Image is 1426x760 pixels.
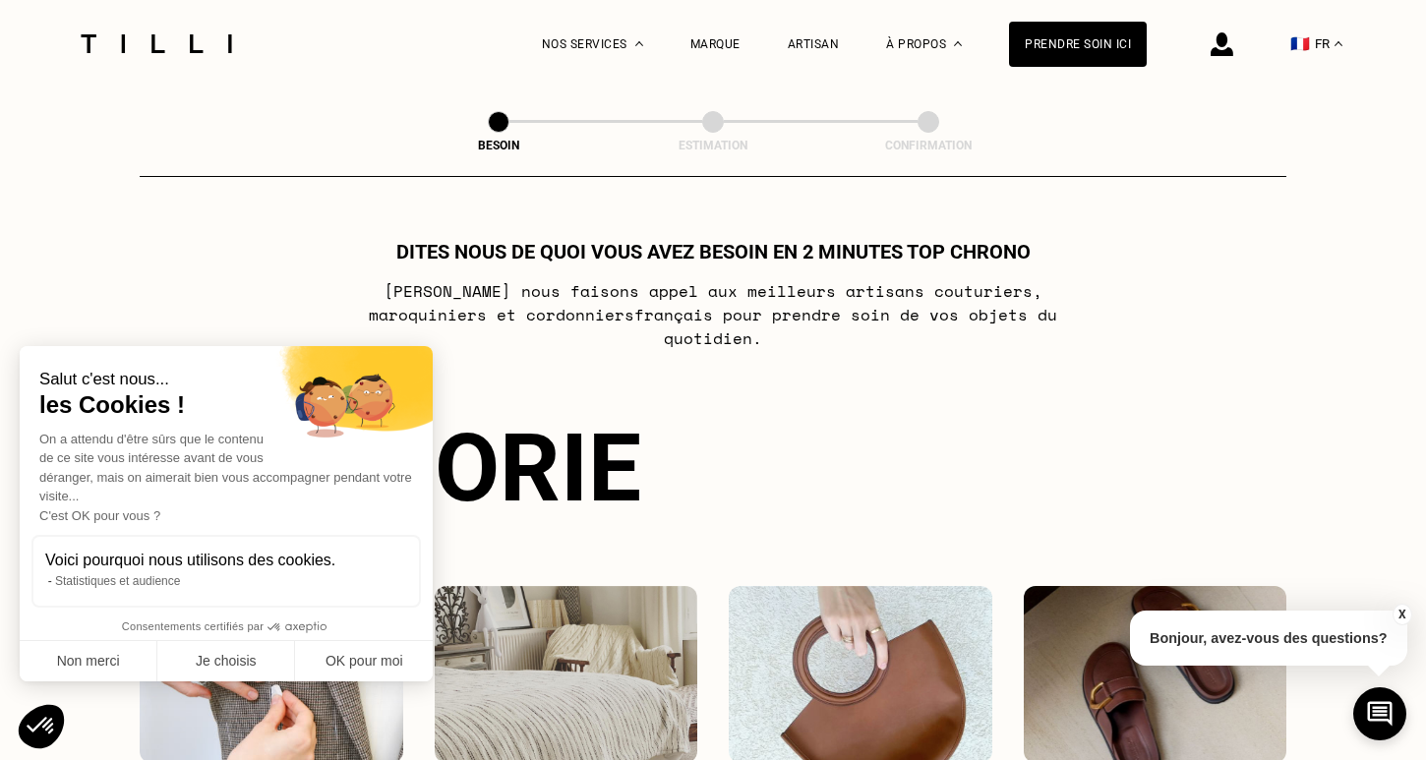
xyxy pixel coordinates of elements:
p: [PERSON_NAME] nous faisons appel aux meilleurs artisans couturiers , maroquiniers et cordonniers ... [324,279,1103,350]
img: Menu déroulant [635,41,643,46]
a: Artisan [788,37,840,51]
img: Logo du service de couturière Tilli [74,34,239,53]
a: Prendre soin ici [1009,22,1147,67]
img: Menu déroulant à propos [954,41,962,46]
div: Confirmation [830,139,1027,152]
span: 🇫🇷 [1290,34,1310,53]
p: Bonjour, avez-vous des questions? [1130,611,1407,666]
div: Catégorie [140,413,1286,523]
img: icône connexion [1211,32,1233,56]
h1: Dites nous de quoi vous avez besoin en 2 minutes top chrono [396,240,1031,263]
a: Marque [690,37,741,51]
div: Estimation [615,139,811,152]
div: Besoin [400,139,597,152]
img: menu déroulant [1335,41,1342,46]
button: X [1392,604,1411,625]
